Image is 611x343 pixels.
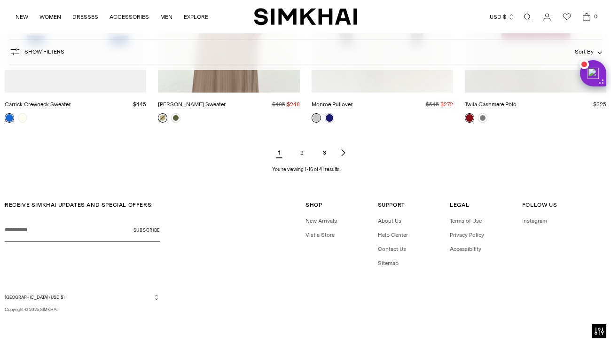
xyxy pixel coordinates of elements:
[378,202,405,208] span: Support
[184,7,208,27] a: EXPLORE
[254,8,357,26] a: SIMKHAI
[591,12,600,21] span: 0
[9,44,64,59] button: Show Filters
[292,143,311,162] a: Page 2 of results
[272,166,339,173] p: You’re viewing 1-16 of 41 results
[465,101,517,108] a: Twila Cashmere Polo
[450,246,481,252] a: Accessibility
[522,218,547,224] a: Instagram
[305,232,335,238] a: Vist a Store
[490,7,515,27] button: USD $
[575,48,594,55] span: Sort By
[5,101,70,108] a: Carrick Crewneck Sweater
[450,218,482,224] a: Terms of Use
[305,218,337,224] a: New Arrivals
[72,7,98,27] a: DRESSES
[16,7,28,27] a: NEW
[158,101,226,108] a: [PERSON_NAME] Sweater
[24,48,64,55] span: Show Filters
[378,218,401,224] a: About Us
[378,260,399,266] a: Sitemap
[160,7,172,27] a: MEN
[133,218,160,242] button: Subscribe
[5,294,160,301] button: [GEOGRAPHIC_DATA] (USD $)
[575,47,602,57] button: Sort By
[5,202,153,208] span: RECEIVE SIMKHAI UPDATES AND SPECIAL OFFERS:
[522,202,557,208] span: Follow Us
[8,307,94,335] iframe: Sign Up via Text for Offers
[270,143,289,162] span: 1
[450,232,484,238] a: Privacy Policy
[450,202,469,208] span: Legal
[557,8,576,26] a: Wishlist
[5,306,160,313] p: Copyright © 2025, .
[337,143,349,162] a: Next page of results
[40,307,57,312] a: SIMKHAI
[518,8,537,26] a: Open search modal
[378,246,406,252] a: Contact Us
[315,143,334,162] a: Page 3 of results
[305,202,322,208] span: Shop
[577,8,596,26] a: Open cart modal
[110,7,149,27] a: ACCESSORIES
[312,101,352,108] a: Monroe Pullover
[538,8,556,26] a: Go to the account page
[378,232,408,238] a: Help Center
[39,7,61,27] a: WOMEN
